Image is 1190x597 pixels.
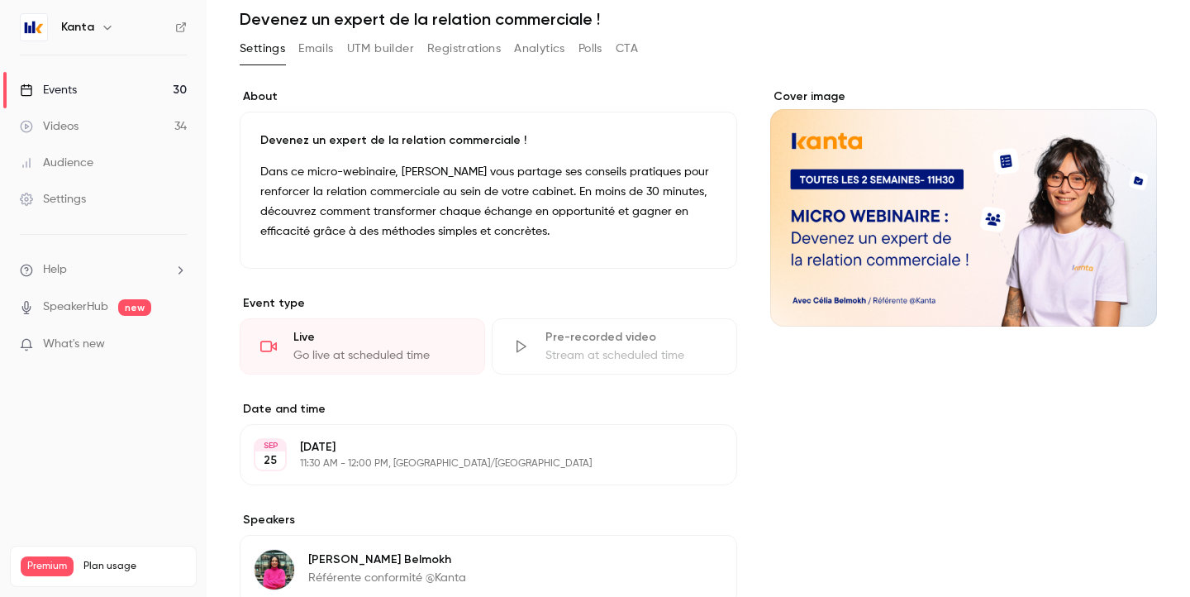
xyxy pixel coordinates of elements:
img: Célia Belmokh [255,550,294,590]
img: Kanta [21,14,47,41]
div: Pre-recorded videoStream at scheduled time [492,318,737,375]
button: Emails [298,36,333,62]
button: Polls [578,36,602,62]
button: Analytics [514,36,565,62]
label: Speakers [240,512,737,528]
span: What's new [43,336,105,353]
h6: Kanta [61,19,94,36]
p: Référente conformité @Kanta [308,570,466,586]
p: Dans ce micro-webinaire, [PERSON_NAME] vous partage ses conseils pratiques pour renforcer la rela... [260,162,716,241]
div: Audience [20,155,93,171]
div: Events [20,82,77,98]
h1: Devenez un expert de la relation commerciale ! [240,9,1157,29]
div: Pre-recorded video [545,329,716,346]
div: Videos [20,118,79,135]
p: Devenez un expert de la relation commerciale ! [260,132,716,149]
iframe: Noticeable Trigger [167,337,187,352]
a: SpeakerHub [43,298,108,316]
button: Registrations [427,36,501,62]
div: LiveGo live at scheduled time [240,318,485,375]
p: Event type [240,295,737,312]
p: 11:30 AM - 12:00 PM, [GEOGRAPHIC_DATA]/[GEOGRAPHIC_DATA] [300,457,650,470]
button: UTM builder [347,36,414,62]
button: Settings [240,36,285,62]
div: Live [293,329,464,346]
label: About [240,88,737,105]
button: CTA [616,36,638,62]
section: Cover image [770,88,1157,327]
span: Help [43,261,67,279]
div: SEP [255,440,285,451]
label: Cover image [770,88,1157,105]
span: Premium [21,556,74,576]
div: Stream at scheduled time [545,347,716,364]
p: 25 [264,452,277,469]
label: Date and time [240,401,737,418]
li: help-dropdown-opener [20,261,187,279]
span: Plan usage [83,560,186,573]
div: Go live at scheduled time [293,347,464,364]
span: new [118,299,151,316]
p: [PERSON_NAME] Belmokh [308,552,466,568]
p: [DATE] [300,439,650,456]
div: Settings [20,191,86,208]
